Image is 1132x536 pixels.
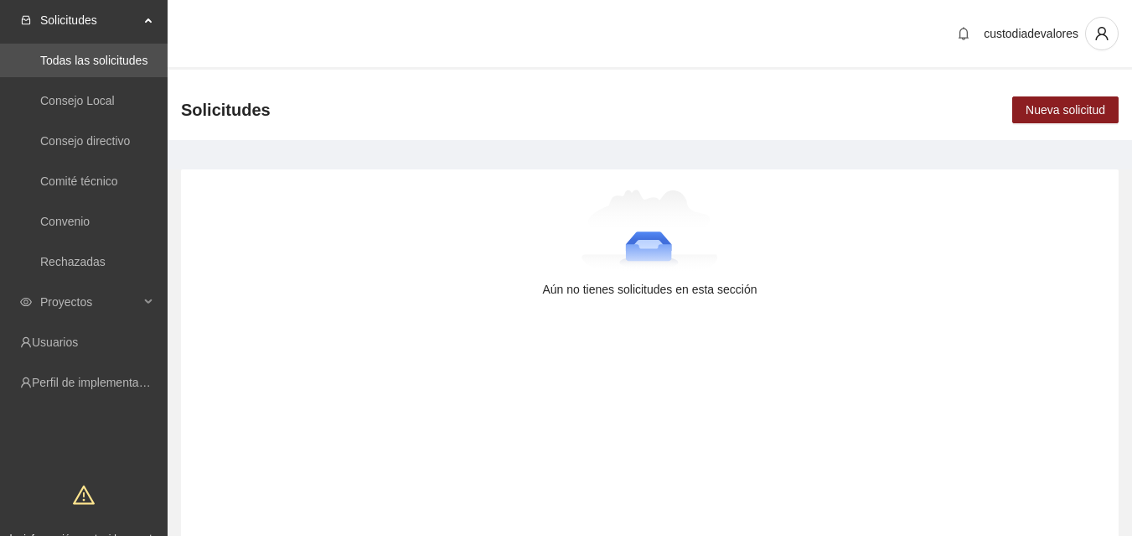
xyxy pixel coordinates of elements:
button: user [1085,17,1119,50]
span: warning [73,484,95,506]
span: eye [20,296,32,308]
span: custodiadevalores [984,27,1078,40]
a: Convenio [40,215,90,228]
span: Nueva solicitud [1026,101,1105,119]
a: Rechazadas [40,255,106,268]
a: Comité técnico [40,174,118,188]
span: Solicitudes [40,3,139,37]
button: bell [950,20,977,47]
a: Consejo directivo [40,134,130,148]
span: bell [951,27,976,40]
span: Solicitudes [181,96,271,123]
a: Usuarios [32,336,78,349]
span: user [1086,26,1118,41]
div: Aún no tienes solicitudes en esta sección [208,280,1092,299]
span: inbox [20,14,32,26]
span: Proyectos [40,285,139,319]
a: Perfil de implementadora [32,376,163,389]
button: Nueva solicitud [1012,96,1119,123]
img: Aún no tienes solicitudes en esta sección [582,190,718,273]
a: Todas las solicitudes [40,54,147,67]
a: Consejo Local [40,94,115,107]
